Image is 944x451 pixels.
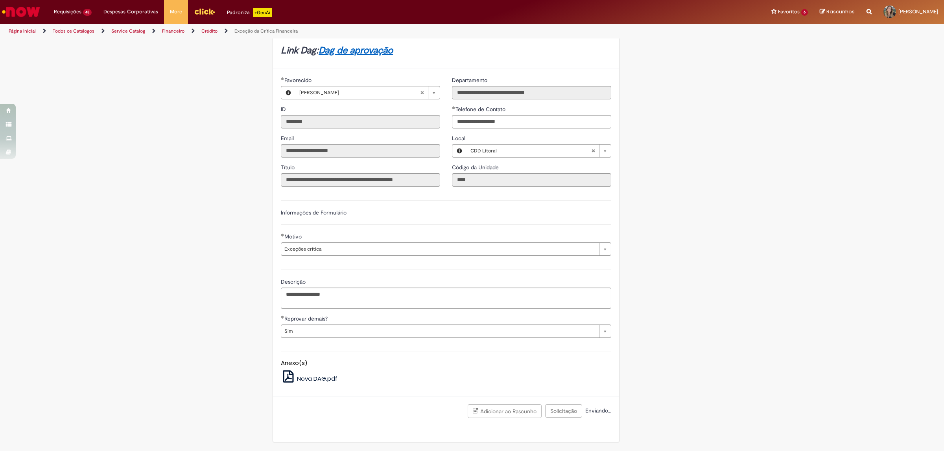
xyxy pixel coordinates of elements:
span: CDD Litoral [470,145,591,157]
span: 6 [801,9,808,16]
img: ServiceNow [1,4,41,20]
button: Favorecido, Visualizar este registro Ingrid Campos Silva [281,86,295,99]
a: Página inicial [9,28,36,34]
input: Código da Unidade [452,173,611,187]
a: Nova DAG.pdf [281,374,338,383]
span: [PERSON_NAME] [898,8,938,15]
a: Financeiro [162,28,184,34]
span: Exceções crítica [284,243,595,255]
h5: Anexo(s) [281,360,611,367]
span: Obrigatório Preenchido [281,77,284,80]
abbr: Limpar campo Favorecido [416,86,428,99]
span: Somente leitura - Departamento [452,77,489,84]
input: Departamento [452,86,611,99]
ul: Trilhas de página [6,24,623,38]
label: Somente leitura - Departamento [452,76,489,84]
textarea: Descrição [281,288,611,309]
span: Obrigatório Preenchido [281,315,284,319]
button: Local, Visualizar este registro CDD Litoral [452,145,466,157]
a: Todos os Catálogos [53,28,94,34]
span: 43 [83,9,92,16]
a: Rascunhos [820,8,855,16]
span: Obrigatório Preenchido [452,106,455,109]
p: +GenAi [253,8,272,17]
label: Somente leitura - ID [281,105,288,113]
input: Telefone de Contato [452,115,611,128]
span: More [170,8,182,16]
span: Nova DAG.pdf [297,374,337,383]
span: Despesas Corporativas [103,8,158,16]
img: click_logo_yellow_360x200.png [194,5,215,17]
input: Email [281,144,440,158]
label: Somente leitura - Título [281,163,296,171]
span: Telefone de Contato [455,106,507,113]
abbr: Limpar campo Local [587,145,599,157]
span: Rascunhos [826,8,855,15]
span: Favoritos [778,8,800,16]
span: Somente leitura - Email [281,135,295,142]
label: Somente leitura - Email [281,134,295,142]
a: CDD LitoralLimpar campo Local [466,145,611,157]
input: ID [281,115,440,128]
span: Descrição [281,278,307,285]
a: Dag de aprovação [319,44,393,57]
div: Padroniza [227,8,272,17]
label: Somente leitura - Código da Unidade [452,163,500,171]
input: Título [281,173,440,187]
span: [PERSON_NAME] [299,86,420,99]
span: Motivo [284,233,303,240]
a: [PERSON_NAME]Limpar campo Favorecido [295,86,440,99]
span: Somente leitura - ID [281,106,288,113]
a: Exceção da Crítica Financeira [234,28,298,34]
span: Local [452,135,467,142]
span: Enviando... [584,407,611,414]
span: Obrigatório Preenchido [281,233,284,236]
span: Necessários - Favorecido [284,77,313,84]
span: Sim [284,325,595,337]
label: Informações de Formulário [281,209,347,216]
span: Requisições [54,8,81,16]
a: Service Catalog [111,28,145,34]
a: Crédito [201,28,218,34]
span: Reprovar demais? [284,315,329,322]
strong: Link Dag: [281,44,393,57]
